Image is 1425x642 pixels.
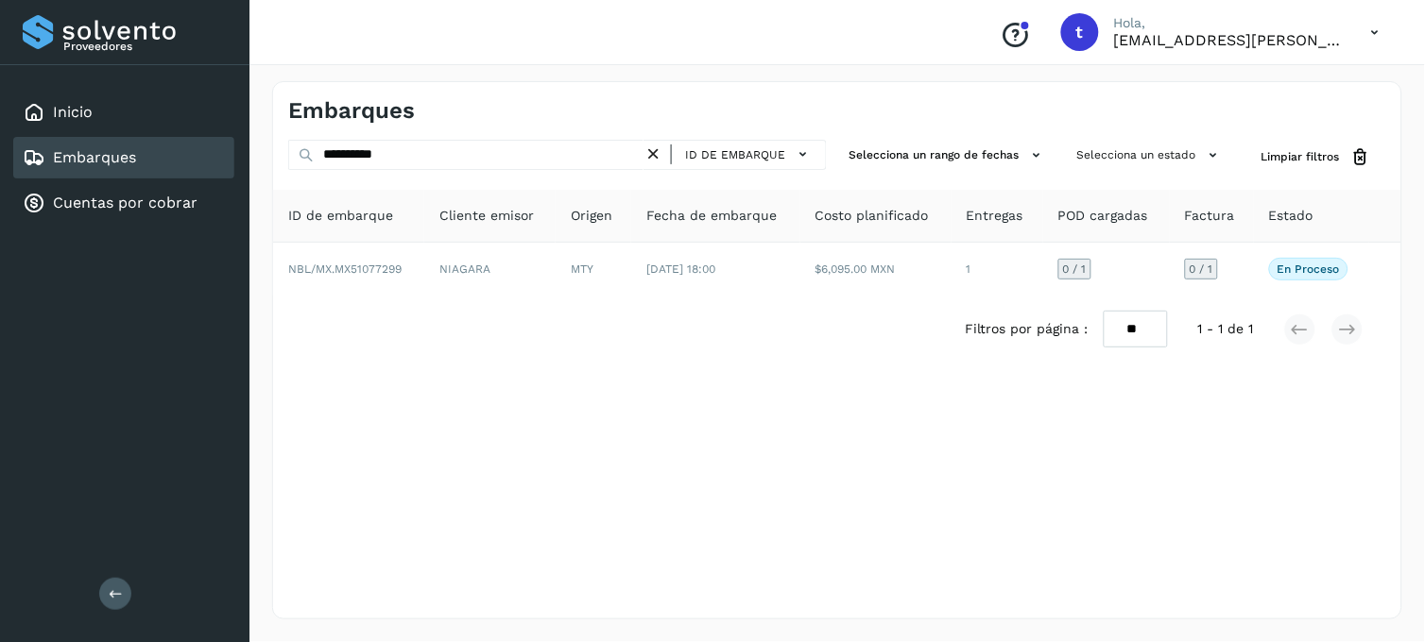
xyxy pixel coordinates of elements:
a: Embarques [53,148,136,166]
span: Factura [1185,206,1235,226]
span: Estado [1269,206,1313,226]
button: Selecciona un estado [1070,140,1231,171]
span: ID de embarque [685,146,785,163]
span: Origen [571,206,612,226]
span: Filtros por página : [965,319,1089,339]
td: NIAGARA [424,243,556,296]
span: Costo planificado [816,206,929,226]
td: $6,095.00 MXN [800,243,952,296]
h4: Embarques [288,97,415,125]
span: 0 / 1 [1190,263,1213,275]
span: 1 - 1 de 1 [1198,319,1254,339]
span: NBL/MX.MX51077299 [288,262,402,276]
p: En proceso [1278,262,1340,276]
span: 0 / 1 [1063,263,1087,275]
a: Cuentas por cobrar [53,194,197,211]
button: Limpiar filtros [1246,140,1386,175]
span: Fecha de embarque [646,206,777,226]
p: Hola, [1114,15,1341,31]
span: Limpiar filtros [1262,148,1340,165]
p: Proveedores [63,40,227,53]
div: Embarques [13,137,234,178]
div: Cuentas por cobrar [13,182,234,224]
button: Selecciona un rango de fechas [842,140,1055,171]
p: transportes.lg.lozano@gmail.com [1114,31,1341,49]
span: ID de embarque [288,206,393,226]
a: Inicio [53,103,93,121]
span: POD cargadas [1058,206,1148,226]
span: Entregas [967,206,1023,226]
span: [DATE] 18:00 [646,262,715,276]
td: MTY [556,243,631,296]
div: Inicio [13,92,234,133]
button: ID de embarque [679,141,818,168]
span: Cliente emisor [439,206,534,226]
td: 1 [952,243,1043,296]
